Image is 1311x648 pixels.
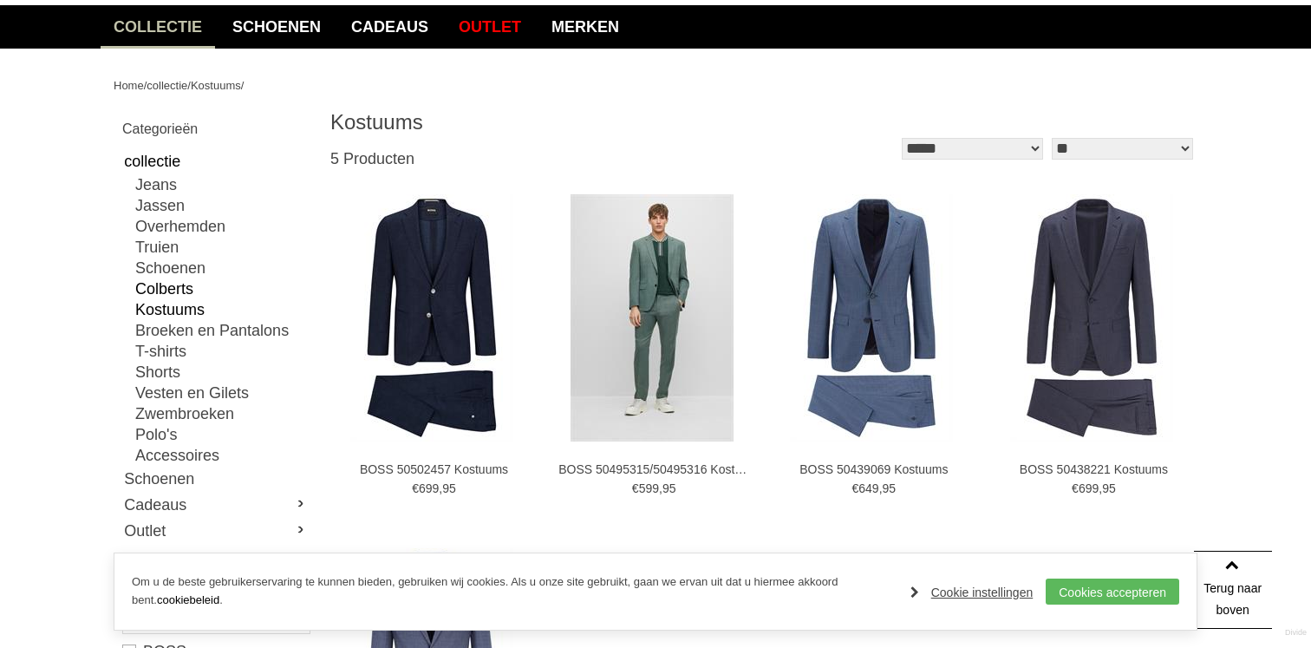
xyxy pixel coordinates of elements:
[122,518,309,544] a: Outlet
[187,79,191,92] span: /
[135,278,309,299] a: Colberts
[191,79,241,92] a: Kostuums
[1072,481,1079,495] span: €
[1102,481,1116,495] span: 95
[241,79,245,92] span: /
[662,481,676,495] span: 95
[330,109,764,135] h1: Kostuums
[114,79,144,92] a: Home
[144,79,147,92] span: /
[1194,551,1272,629] a: Terug naar boven
[122,148,309,174] a: collectie
[132,573,893,610] p: Om u de beste gebruikerservaring te kunnen bieden, gebruiken wij cookies. Als u onze site gebruik...
[851,481,858,495] span: €
[339,461,530,477] a: BOSS 50502457 Kostuums
[632,481,639,495] span: €
[135,216,309,237] a: Overhemden
[1010,194,1173,442] img: BOSS 50438221 Kostuums
[135,341,309,362] a: T-shirts
[779,461,969,477] a: BOSS 50439069 Kostuums
[558,461,749,477] a: BOSS 50495315/50495316 Kostuums
[338,5,441,49] a: Cadeaus
[419,481,439,495] span: 699
[122,492,309,518] a: Cadeaus
[101,5,215,49] a: collectie
[135,237,309,258] a: Truien
[122,466,309,492] a: Schoenen
[122,118,309,140] h2: Categorieën
[350,194,513,442] img: BOSS 50502457 Kostuums
[1046,579,1179,605] a: Cookies accepteren
[858,481,878,495] span: 649
[998,461,1189,477] a: BOSS 50438221 Kostuums
[135,383,309,403] a: Vesten en Gilets
[135,320,309,341] a: Broeken en Pantalons
[135,258,309,278] a: Schoenen
[135,174,309,195] a: Jeans
[1099,481,1102,495] span: ,
[147,79,187,92] a: collectie
[412,481,419,495] span: €
[446,5,534,49] a: Outlet
[639,481,659,495] span: 599
[879,481,883,495] span: ,
[883,481,897,495] span: 95
[1285,622,1307,644] a: Divide
[135,299,309,320] a: Kostuums
[910,579,1034,605] a: Cookie instellingen
[571,194,734,442] img: BOSS 50495315/50495316 Kostuums
[157,593,219,606] a: cookiebeleid
[135,445,309,466] a: Accessoires
[219,5,334,49] a: Schoenen
[538,5,632,49] a: Merken
[442,481,456,495] span: 95
[135,424,309,445] a: Polo's
[330,150,414,167] span: 5 Producten
[659,481,662,495] span: ,
[135,362,309,383] a: Shorts
[439,481,442,495] span: ,
[790,194,953,442] img: BOSS 50439069 Kostuums
[135,403,309,424] a: Zwembroeken
[1079,481,1099,495] span: 699
[135,195,309,216] a: Jassen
